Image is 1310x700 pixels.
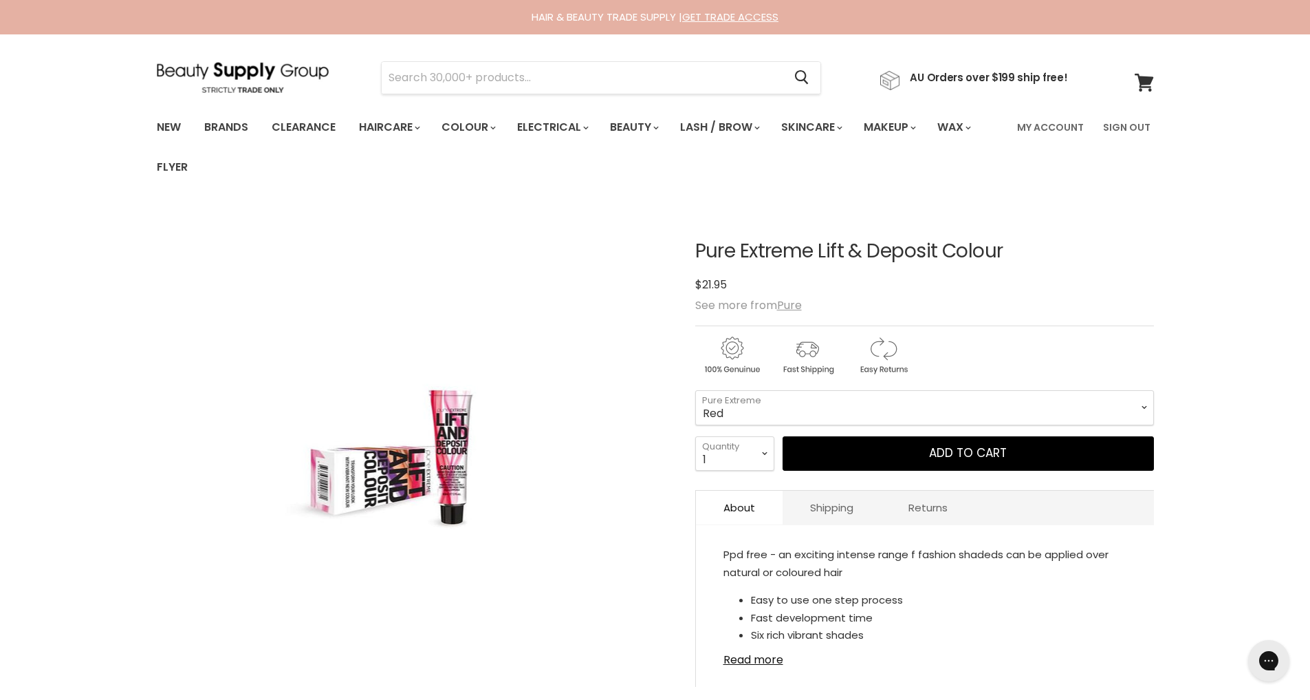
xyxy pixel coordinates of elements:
[771,335,844,376] img: shipping.gif
[146,113,191,142] a: New
[507,113,597,142] a: Electrical
[1241,635,1296,686] iframe: Gorgias live chat messenger
[382,62,784,94] input: Search
[431,113,504,142] a: Colour
[771,113,851,142] a: Skincare
[853,113,924,142] a: Makeup
[751,591,1126,609] li: Easy to use one step process
[140,10,1171,24] div: HAIR & BEAUTY TRADE SUPPLY |
[695,277,727,293] span: $21.95
[1095,113,1159,142] a: Sign Out
[929,445,1007,461] span: Add to cart
[696,491,783,524] a: About
[349,113,428,142] a: Haircare
[682,10,778,24] a: GET TRADE ACCESS
[381,61,821,94] form: Product
[751,609,1126,627] li: Fast development time
[261,113,346,142] a: Clearance
[600,113,667,142] a: Beauty
[881,491,975,524] a: Returns
[670,113,768,142] a: Lash / Brow
[695,297,802,313] span: See more from
[146,107,1009,187] ul: Main menu
[784,62,820,94] button: Search
[927,113,979,142] a: Wax
[723,546,1126,646] div: Ppd free - an exciting intense range f fashion shadeds can be applied over natural or coloured ha...
[751,626,1126,644] li: Six rich vibrant shades
[695,335,768,376] img: genuine.gif
[194,113,259,142] a: Brands
[847,335,919,376] img: returns.gif
[783,491,881,524] a: Shipping
[695,436,774,471] select: Quantity
[695,241,1154,262] h1: Pure Extreme Lift & Deposit Colour
[783,436,1154,471] button: Add to cart
[777,297,802,313] a: Pure
[1009,113,1092,142] a: My Account
[140,107,1171,187] nav: Main
[751,644,1126,662] li: Lightens and deposits in one step
[146,153,198,182] a: Flyer
[723,646,1126,666] a: Read more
